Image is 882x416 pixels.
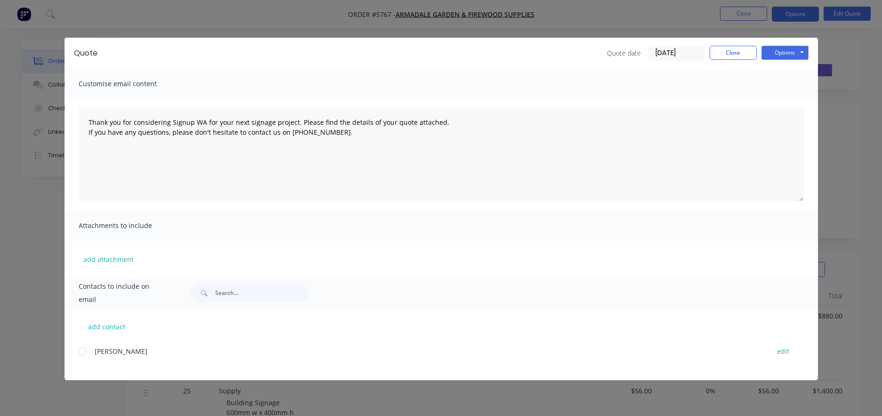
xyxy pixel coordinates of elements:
span: Attachments to include [79,219,182,232]
span: Quote date [607,48,641,58]
button: add attachment [79,252,138,266]
button: Close [710,46,757,60]
button: add contact [79,319,135,334]
button: edit [771,345,795,358]
input: Search... [215,284,308,302]
span: Contacts to include on email [79,280,168,306]
div: Quote [74,48,97,59]
button: Options [761,46,809,60]
textarea: Thank you for considering Signup WA for your next signage project. Please find the details of you... [79,107,804,202]
span: [PERSON_NAME] [95,347,147,356]
span: Customise email content [79,77,182,90]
